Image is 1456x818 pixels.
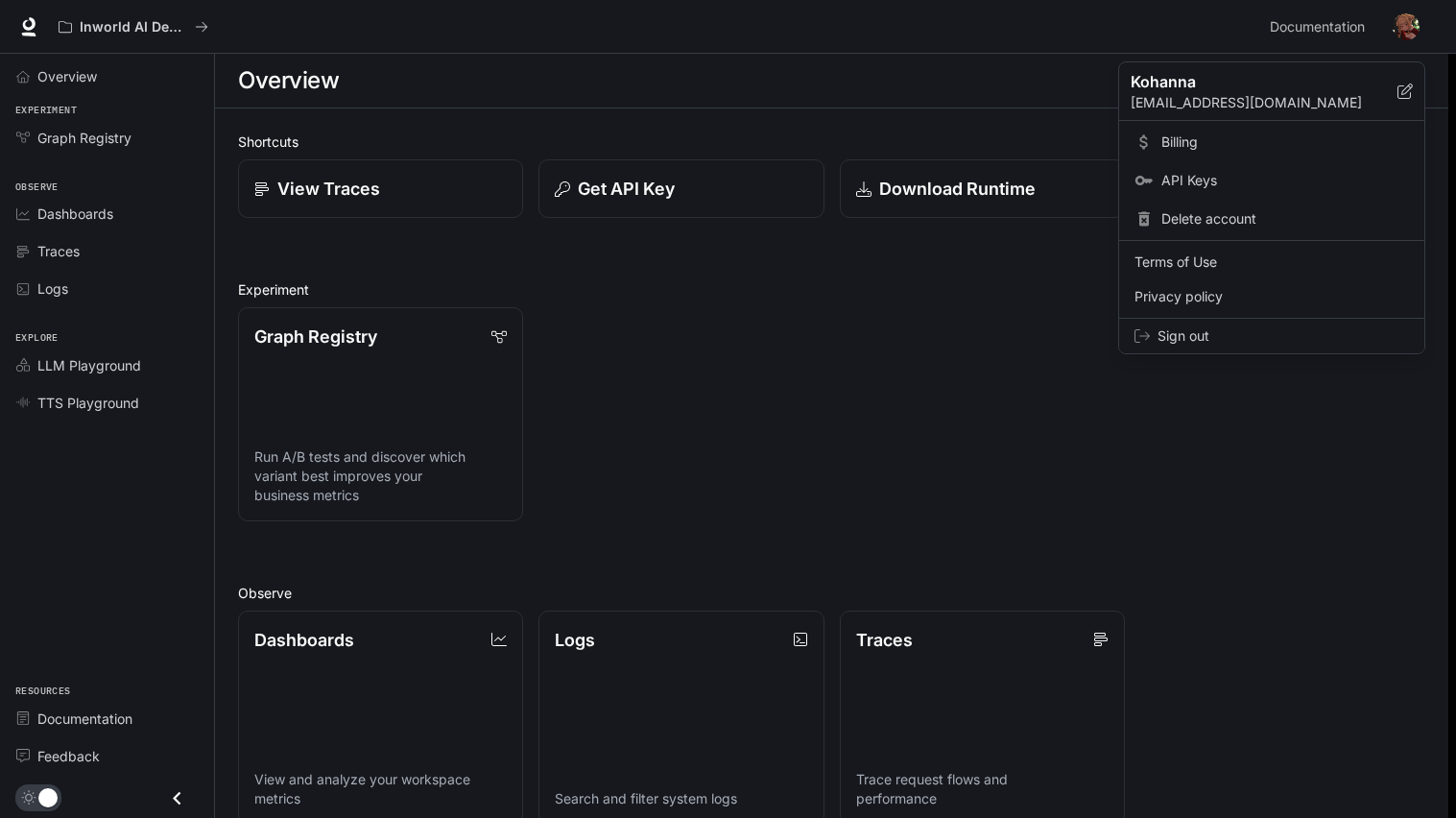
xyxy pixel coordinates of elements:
[1123,245,1420,279] a: Terms of Use
[1123,202,1420,236] div: Delete account
[1161,171,1409,190] span: API Keys
[1134,287,1409,306] span: Privacy policy
[1134,253,1409,272] span: Terms of Use
[1161,209,1409,229] span: Delete account
[1158,326,1409,346] span: Sign out
[1119,62,1424,121] div: Kohanna[EMAIL_ADDRESS][DOMAIN_NAME]
[1119,319,1424,353] div: Sign out
[1131,70,1367,93] p: Kohanna
[1123,279,1420,314] a: Privacy policy
[1161,132,1409,152] span: Billing
[1123,163,1420,198] a: API Keys
[1123,125,1420,159] a: Billing
[1131,93,1397,112] p: [EMAIL_ADDRESS][DOMAIN_NAME]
